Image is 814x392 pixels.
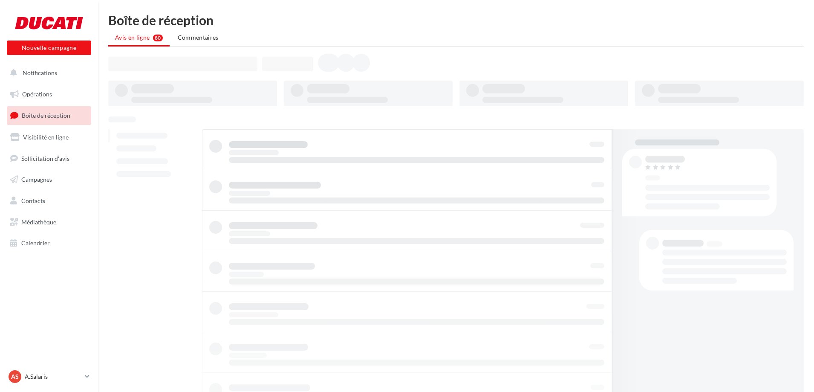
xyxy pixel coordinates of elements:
a: Contacts [5,192,93,210]
button: Notifications [5,64,89,82]
a: Campagnes [5,171,93,189]
a: Calendrier [5,234,93,252]
span: Campagnes [21,176,52,183]
div: Boîte de réception [108,14,804,26]
a: Boîte de réception [5,106,93,125]
button: Nouvelle campagne [7,41,91,55]
a: Médiathèque [5,213,93,231]
span: Visibilité en ligne [23,134,69,141]
p: A.Salaris [25,372,81,381]
span: Contacts [21,197,45,204]
span: Boîte de réception [22,112,70,119]
span: Sollicitation d'avis [21,154,69,162]
span: Opérations [22,90,52,98]
a: Sollicitation d'avis [5,150,93,168]
span: Commentaires [178,34,219,41]
span: AS [11,372,19,381]
a: Visibilité en ligne [5,128,93,146]
span: Médiathèque [21,218,56,226]
a: Opérations [5,85,93,103]
span: Calendrier [21,239,50,247]
span: Notifications [23,69,57,76]
a: AS A.Salaris [7,369,91,385]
